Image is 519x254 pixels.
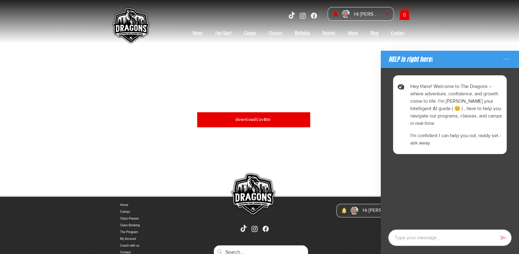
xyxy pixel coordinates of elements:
[109,5,152,48] img: Skate Dragons logo with the slogan 'Empowering Youth, Enriching Families' in Singapore.
[501,54,511,64] button: Minimize the chat
[403,12,406,18] text: 0
[361,207,394,214] div: [PERSON_NAME]
[241,28,259,38] p: Camps
[352,9,383,19] div: [PERSON_NAME]
[341,207,347,214] a: Notifications
[266,28,285,38] p: Classes
[384,28,410,38] a: Contact
[120,215,185,222] a: Class-Passes
[212,28,234,38] p: Fun-Start
[316,28,341,38] a: Parents
[332,11,339,17] a: Notifications
[388,56,433,63] span: HELP is right here!
[340,7,393,21] div: Hanson Barry account
[410,83,503,127] p: Hey there! Welcome to The Dragons – where adventure, confidence, and growth come to life. I'm [PE...
[289,28,316,38] a: Birthday
[364,28,384,38] a: Blog
[367,28,381,38] p: Blog
[186,28,410,38] nav: Site
[238,28,262,38] a: Camps
[240,225,270,233] ul: Social Bar
[341,28,364,38] a: About
[197,112,310,127] button: downloadCsvBtn
[120,202,185,208] a: Home
[189,28,206,38] p: Home
[288,12,318,20] ul: Social Bar
[120,229,185,236] a: The Program
[227,169,278,220] img: Skate Dragons logo with the slogan 'Empowering Youth, Enriching Families' in Singapore.
[120,242,185,249] a: Coach with us
[120,236,185,242] a: My Account
[292,28,313,38] p: Birthday
[120,208,185,215] a: Camps
[319,28,338,38] p: Parents
[410,132,503,147] p: I'm confident I can help you out, ready set - ask away.
[348,205,405,216] div: Hanson Barry account
[262,28,289,38] a: Classes
[186,28,209,38] a: Home
[120,222,185,229] a: Class Booking
[399,7,410,20] a: Cart with 0 items
[388,28,407,38] p: Contact
[209,28,238,38] a: Fun-Start
[345,28,361,38] p: About
[236,117,271,122] span: downloadCsvBtn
